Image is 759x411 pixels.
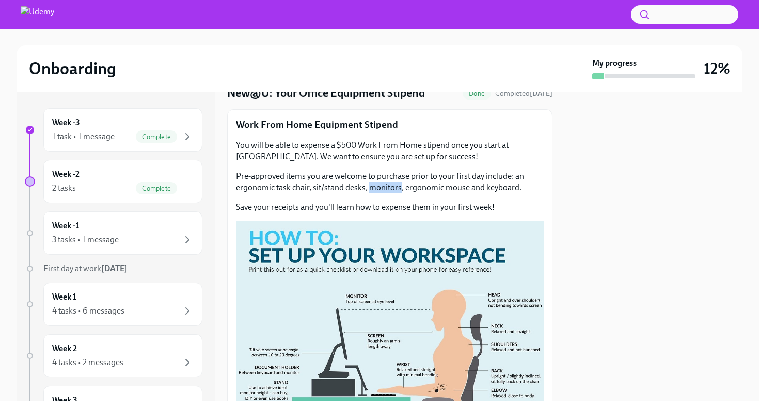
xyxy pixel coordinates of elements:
div: 1 task • 1 message [52,131,115,142]
p: Pre-approved items you are welcome to purchase prior to your first day include: an ergonomic task... [236,171,544,193]
div: 4 tasks • 2 messages [52,357,123,368]
p: You will be able to expense a $500 Work From Home stipend once you start at [GEOGRAPHIC_DATA]. We... [236,140,544,162]
div: 3 tasks • 1 message [52,234,119,245]
a: Week -22 tasksComplete [25,160,202,203]
h6: Week -1 [52,220,79,232]
strong: [DATE] [530,89,552,98]
h6: Week 2 [52,343,77,354]
a: Week -13 tasks • 1 message [25,211,202,255]
div: 4 tasks • 6 messages [52,305,124,317]
p: Work From Home Equipment Stipend [236,118,544,131]
span: Completed [495,89,552,98]
h6: Week -3 [52,117,80,128]
h6: Week -2 [52,169,80,180]
strong: My progress [592,58,637,69]
strong: [DATE] [101,264,128,273]
div: 2 tasks [52,183,76,194]
h6: Week 3 [52,394,77,406]
h3: 12% [704,59,730,78]
a: Week 14 tasks • 6 messages [25,283,202,326]
span: Complete [136,185,177,192]
img: Udemy [21,6,54,23]
a: Week -31 task • 1 messageComplete [25,108,202,152]
a: First day at work[DATE] [25,263,202,274]
span: Complete [136,133,177,141]
h6: Week 1 [52,291,76,303]
h4: New@U: Your Office Equipment Stipend [227,86,425,101]
span: September 30th, 2025 11:08 [495,89,552,98]
a: Week 24 tasks • 2 messages [25,334,202,377]
span: First day at work [43,264,128,273]
span: Done [463,90,491,97]
h2: Onboarding [29,58,116,79]
p: Save your receipts and you'll learn how to expense them in your first week! [236,202,544,213]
